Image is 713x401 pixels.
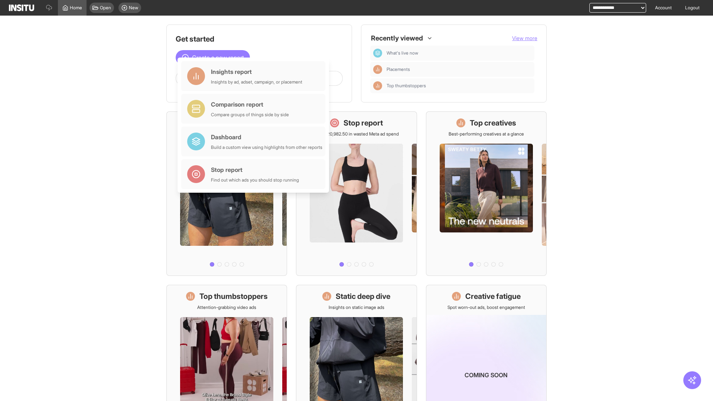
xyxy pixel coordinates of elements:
[176,34,343,44] h1: Get started
[344,118,383,128] h1: Stop report
[197,304,256,310] p: Attention-grabbing video ads
[211,100,289,109] div: Comparison report
[100,5,111,11] span: Open
[336,291,390,301] h1: Static deep dive
[192,53,244,62] span: Create a new report
[387,83,426,89] span: Top thumbstoppers
[387,66,410,72] span: Placements
[387,83,531,89] span: Top thumbstoppers
[387,66,531,72] span: Placements
[373,49,382,58] div: Dashboard
[211,67,302,76] div: Insights report
[9,4,34,11] img: Logo
[470,118,516,128] h1: Top creatives
[211,144,322,150] div: Build a custom view using highlights from other reports
[296,111,417,276] a: Stop reportSave £20,982.50 in wasted Meta ad spend
[176,50,250,65] button: Create a new report
[387,50,418,56] span: What's live now
[512,35,537,41] span: View more
[373,81,382,90] div: Insights
[211,133,322,141] div: Dashboard
[512,35,537,42] button: View more
[449,131,524,137] p: Best-performing creatives at a glance
[329,304,384,310] p: Insights on static image ads
[211,79,302,85] div: Insights by ad, adset, campaign, or placement
[426,111,547,276] a: Top creativesBest-performing creatives at a glance
[70,5,82,11] span: Home
[199,291,268,301] h1: Top thumbstoppers
[387,50,531,56] span: What's live now
[211,177,299,183] div: Find out which ads you should stop running
[211,112,289,118] div: Compare groups of things side by side
[314,131,399,137] p: Save £20,982.50 in wasted Meta ad spend
[129,5,138,11] span: New
[211,165,299,174] div: Stop report
[166,111,287,276] a: What's live nowSee all active ads instantly
[373,65,382,74] div: Insights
